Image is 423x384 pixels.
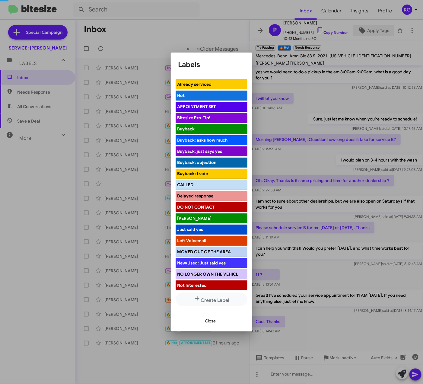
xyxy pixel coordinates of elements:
[177,149,222,154] span: Buyback: just says yes
[177,104,216,109] span: APPOINTMENT SET
[177,227,203,232] span: Just said yes
[177,271,238,277] span: NO LONGER OWN THE VEHICL
[177,126,195,132] span: Buyback
[177,193,213,199] span: Delayed response
[177,260,226,266] span: New/Used: Just said yes
[177,137,227,143] span: Buyback: asks how much
[177,249,231,254] span: MOVED OUT OF THE AREA
[177,216,211,221] span: [PERSON_NAME]
[177,182,193,187] span: CALLED
[177,171,208,176] span: Buyback: trade
[177,283,207,288] span: Not Interested
[205,316,216,327] span: Close
[177,238,206,243] span: Left Voicemail
[178,60,245,69] h1: Labels
[200,316,221,327] button: Close
[177,204,215,210] span: DO NOT CONTACT
[177,82,211,87] span: Already serviced
[177,115,210,120] span: Bitesize Pro-Tip!
[176,293,247,306] button: Create Label
[177,93,185,98] span: Hot
[177,160,216,165] span: Buyback: objection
